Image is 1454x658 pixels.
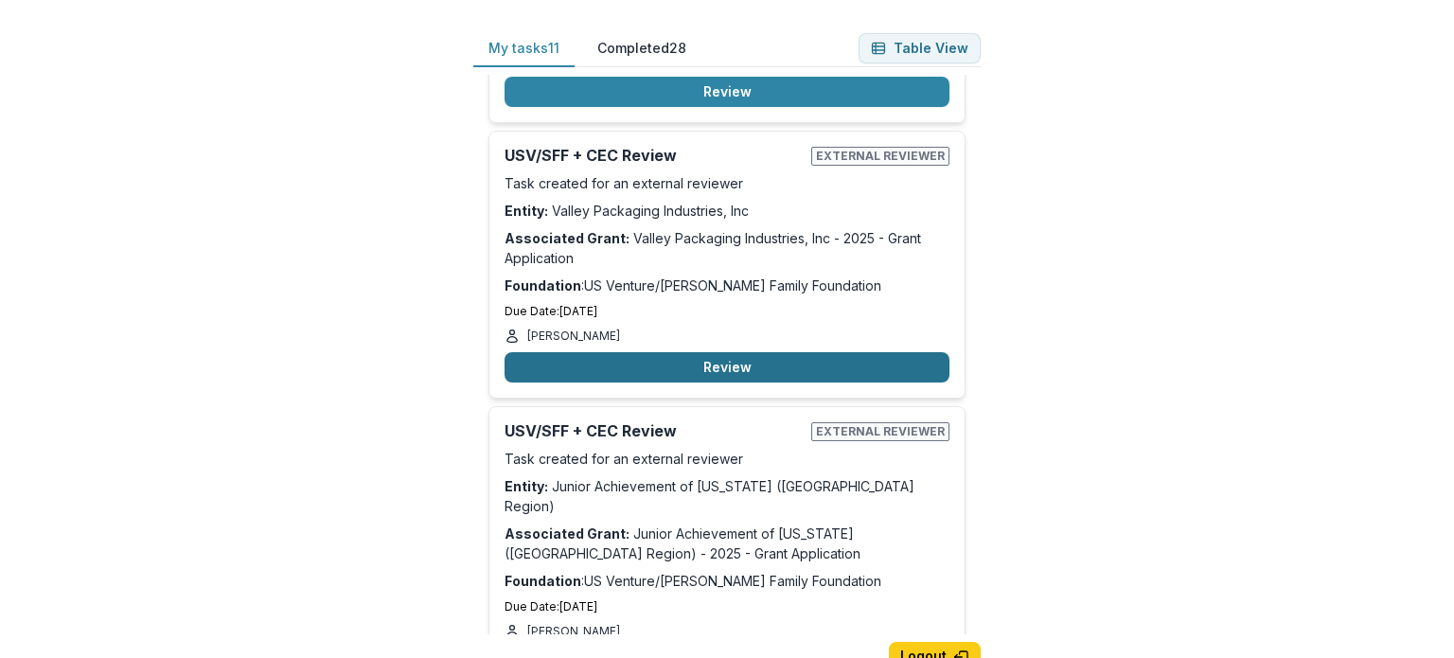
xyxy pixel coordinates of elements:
span: External reviewer [811,147,949,166]
strong: Foundation [505,573,581,589]
button: Completed 28 [582,30,701,67]
p: Junior Achievement of [US_STATE] ([GEOGRAPHIC_DATA] Region) - 2025 - Grant Application [505,524,949,563]
strong: Associated Grant: [505,230,629,246]
h2: USV/SFF + CEC Review [505,147,804,165]
p: [PERSON_NAME] [527,328,620,345]
p: : US Venture/[PERSON_NAME] Family Foundation [505,276,949,295]
strong: Associated Grant: [505,525,629,542]
span: External reviewer [811,422,949,441]
button: Table View [859,33,981,63]
p: Due Date: [DATE] [505,303,949,320]
p: : US Venture/[PERSON_NAME] Family Foundation [505,571,949,591]
h2: USV/SFF + CEC Review [505,422,804,440]
button: Review [505,77,949,107]
p: [PERSON_NAME] [527,623,620,640]
p: Due Date: [DATE] [505,598,949,615]
p: Task created for an external reviewer [505,449,949,469]
button: My tasks 11 [473,30,575,67]
strong: Foundation [505,277,581,293]
p: Valley Packaging Industries, Inc [505,201,949,221]
p: Valley Packaging Industries, Inc - 2025 - Grant Application [505,228,949,268]
strong: Entity: [505,203,548,219]
strong: Entity: [505,478,548,494]
p: Junior Achievement of [US_STATE] ([GEOGRAPHIC_DATA] Region) [505,476,949,516]
button: Review [505,352,949,382]
p: Task created for an external reviewer [505,173,949,193]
